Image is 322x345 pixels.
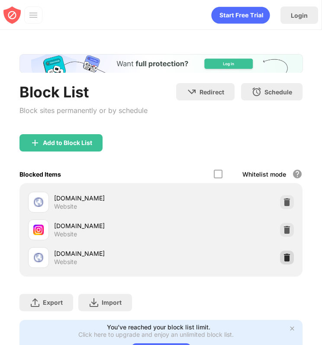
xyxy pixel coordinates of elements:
[54,193,161,203] div: [DOMAIN_NAME]
[264,88,292,96] div: Schedule
[19,104,148,117] div: Block sites permanently or by schedule
[33,197,44,207] img: favicons
[43,139,92,146] div: Add to Block List
[54,258,77,266] div: Website
[33,225,44,235] img: favicons
[43,299,63,306] div: Export
[19,54,303,73] iframe: Banner
[211,6,270,24] div: animation
[102,299,122,306] div: Import
[54,249,161,258] div: [DOMAIN_NAME]
[78,331,234,338] div: Click here to upgrade and enjoy an unlimited block list.
[54,221,161,230] div: [DOMAIN_NAME]
[3,6,21,24] img: blocksite-icon-red.svg
[33,252,44,263] img: favicons
[107,323,210,331] div: You’ve reached your block list limit.
[19,171,61,178] div: Blocked Items
[242,171,286,178] div: Whitelist mode
[200,88,224,96] div: Redirect
[19,83,148,101] div: Block List
[291,12,308,19] div: Login
[54,230,77,238] div: Website
[289,325,296,332] img: x-button.svg
[54,203,77,210] div: Website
